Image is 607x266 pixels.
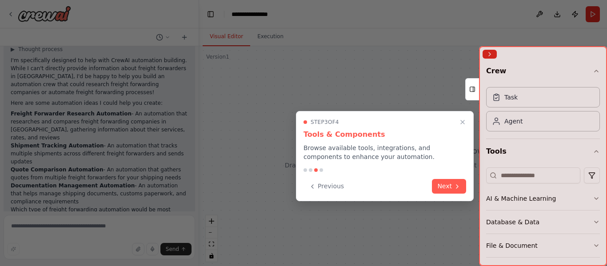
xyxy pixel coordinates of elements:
[204,8,217,20] button: Hide left sidebar
[303,129,466,140] h3: Tools & Components
[311,119,339,126] span: Step 3 of 4
[303,179,349,194] button: Previous
[432,179,466,194] button: Next
[457,117,468,127] button: Close walkthrough
[303,143,466,161] p: Browse available tools, integrations, and components to enhance your automation.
